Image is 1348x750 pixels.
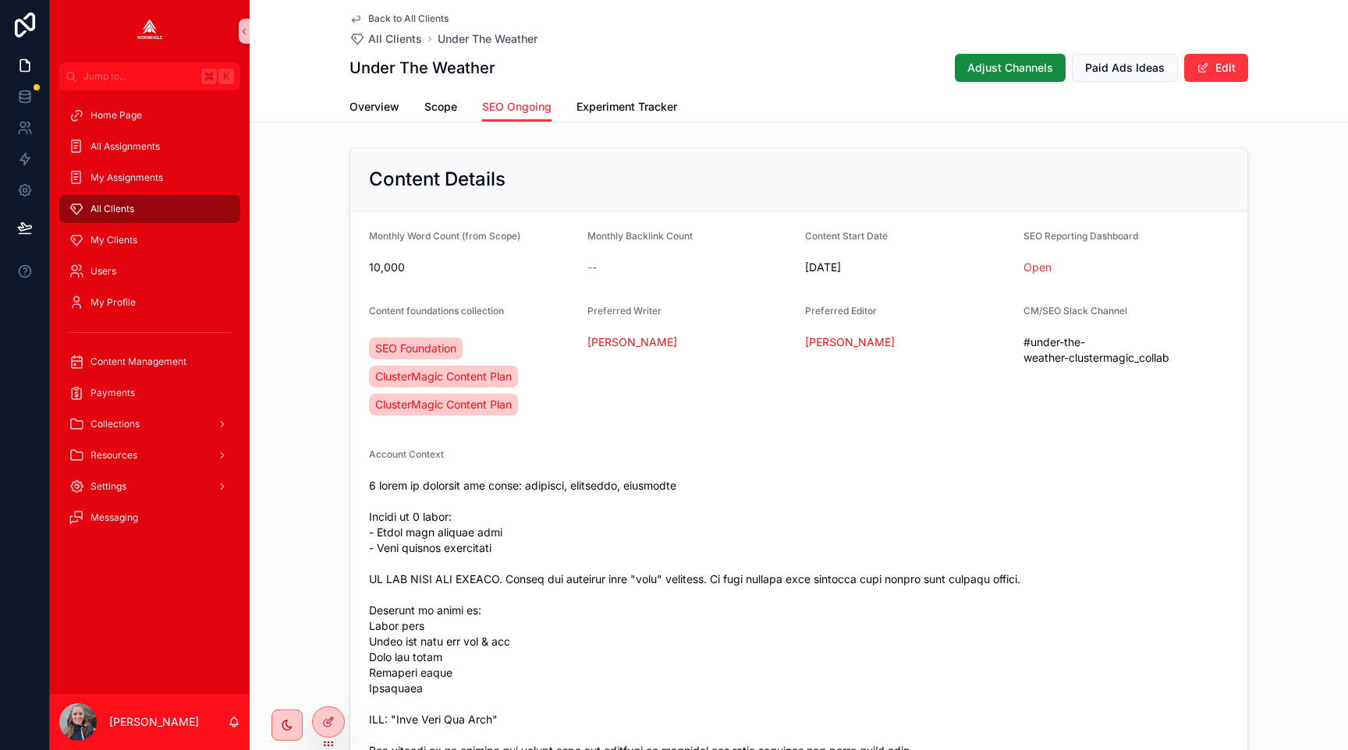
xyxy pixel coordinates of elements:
[59,101,240,129] a: Home Page
[59,504,240,532] a: Messaging
[576,93,677,124] a: Experiment Tracker
[1023,334,1229,366] span: #under-the-weather-clustermagic_collab
[369,448,444,460] span: Account Context
[59,348,240,376] a: Content Management
[369,260,575,275] span: 10,000
[955,54,1066,82] button: Adjust Channels
[59,226,240,254] a: My Clients
[349,31,422,47] a: All Clients
[805,230,888,242] span: Content Start Date
[375,397,512,412] span: ClusterMagic Content Plan
[438,31,537,47] a: Under The Weather
[369,338,463,359] a: SEO Foundation
[369,366,518,387] a: ClusterMagic Content Plan
[59,195,240,223] a: All Clients
[424,99,457,115] span: Scope
[90,511,138,524] span: Messaging
[805,305,877,317] span: Preferred Editor
[424,93,457,124] a: Scope
[1023,230,1138,242] span: SEO Reporting Dashboard
[59,472,240,501] a: Settings
[482,99,552,115] span: SEO Ongoing
[90,203,134,215] span: All Clients
[90,418,140,430] span: Collections
[967,60,1053,76] span: Adjust Channels
[90,480,126,493] span: Settings
[369,167,505,192] h2: Content Details
[349,57,495,79] h1: Under The Weather
[349,12,449,25] a: Back to All Clients
[349,93,399,124] a: Overview
[1184,54,1248,82] button: Edit
[90,296,136,309] span: My Profile
[59,257,240,285] a: Users
[587,260,597,275] span: --
[90,172,163,184] span: My Assignments
[368,31,422,47] span: All Clients
[90,387,135,399] span: Payments
[1072,54,1178,82] button: Paid Ads Ideas
[375,369,512,384] span: ClusterMagic Content Plan
[220,70,232,83] span: K
[369,230,520,242] span: Monthly Word Count (from Scope)
[59,62,240,90] button: Jump to...K
[90,109,142,122] span: Home Page
[369,305,504,317] span: Content foundations collection
[59,379,240,407] a: Payments
[59,288,240,317] a: My Profile
[368,12,449,25] span: Back to All Clients
[59,410,240,438] a: Collections
[369,394,518,416] a: ClusterMagic Content Plan
[90,140,160,153] span: All Assignments
[482,93,552,122] a: SEO Ongoing
[576,99,677,115] span: Experiment Tracker
[90,356,186,368] span: Content Management
[90,449,137,462] span: Resources
[587,305,662,317] span: Preferred Writer
[805,334,895,350] a: [PERSON_NAME]
[1023,260,1052,274] a: Open
[587,334,677,350] a: [PERSON_NAME]
[83,70,195,83] span: Jump to...
[59,164,240,192] a: My Assignments
[1085,60,1165,76] span: Paid Ads Ideas
[349,99,399,115] span: Overview
[90,234,137,246] span: My Clients
[1023,305,1127,317] span: CM/SEO Slack Channel
[109,714,199,730] p: [PERSON_NAME]
[375,341,456,356] span: SEO Foundation
[59,133,240,161] a: All Assignments
[50,90,250,552] div: scrollable content
[90,265,116,278] span: Users
[59,441,240,469] a: Resources
[137,19,162,44] img: App logo
[805,260,1011,275] span: [DATE]
[587,230,693,242] span: Monthly Backlink Count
